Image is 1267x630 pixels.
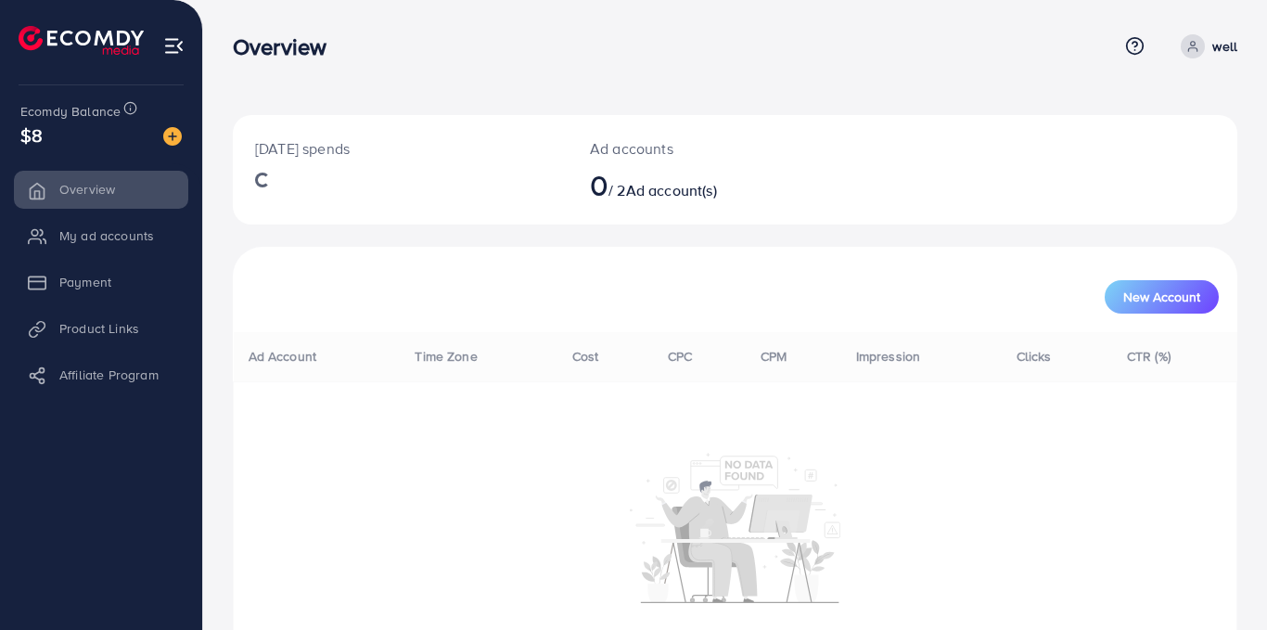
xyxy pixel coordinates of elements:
[163,127,182,146] img: image
[163,35,185,57] img: menu
[626,180,717,200] span: Ad account(s)
[1105,280,1219,314] button: New Account
[590,163,608,206] span: 0
[1212,35,1237,58] p: well
[233,33,341,60] h3: Overview
[20,122,43,148] span: $8
[20,102,121,121] span: Ecomdy Balance
[590,167,797,202] h2: / 2
[1173,34,1237,58] a: well
[255,137,545,160] p: [DATE] spends
[590,137,797,160] p: Ad accounts
[19,26,144,55] img: logo
[1123,290,1200,303] span: New Account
